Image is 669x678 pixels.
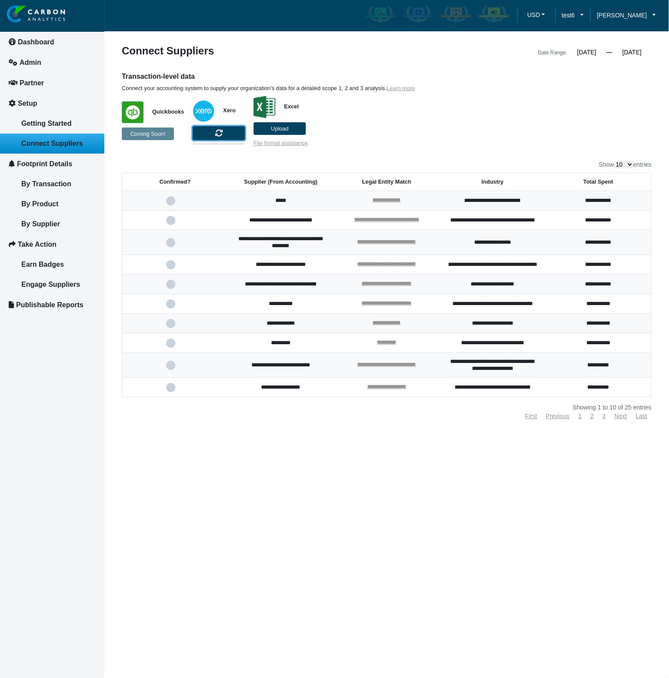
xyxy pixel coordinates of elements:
[562,10,575,20] span: test6
[599,161,652,168] label: Show entries
[636,413,647,420] a: Last
[254,140,308,146] a: File format assistance
[20,59,41,66] span: Admin
[18,100,37,107] span: Setup
[525,413,537,420] a: First
[144,108,184,115] span: Quickbooks
[115,46,387,58] div: Connect Suppliers
[21,261,64,268] span: Earn Badges
[597,10,647,20] span: [PERSON_NAME]
[228,173,334,191] th: Supplier (From Accounting): activate to sort column ascending
[400,3,436,28] div: Carbon Efficient
[16,301,84,309] span: Publishable Reports
[334,173,439,191] th: Legal Entity Match: activate to sort column ascending
[614,161,633,168] select: Showentries
[7,5,65,23] img: insight-logo-2.png
[17,160,72,168] span: Footprint Details
[122,85,516,92] p: Connect your accounting system to supply your organization’s data for a detailed scope 1, 2 and 3...
[606,49,612,56] span: —
[21,120,72,127] span: Getting Started
[478,5,510,27] img: carbon-advocate-enabled.png
[122,173,228,191] th: Confirmed?: activate to sort column ascending
[193,100,214,122] img: w+ypx6NYbfBygAAAABJRU5ErkJggg==
[578,413,582,420] a: 1
[21,180,71,188] span: By Transaction
[362,3,398,28] div: Carbon Aware
[615,413,627,420] a: Next
[271,125,289,132] span: Upload
[122,101,144,123] img: WZJNYSWUN5fh9hL01R0Rp8YZzPYKS0leX8T4ABAHXgMHCTL9OxAAAAAElFTkSuQmCC
[254,96,275,118] img: 9mSQ+YDTTxMAAAAJXRFWHRkYXRlOmNyZWF0ZQAyMDE3LTA4LTEwVDA1OjA3OjUzKzAwOjAwF1wL2gAAACV0RVh0ZGF0ZTptb2...
[517,8,555,23] a: USDUSD
[546,413,569,420] a: Previous
[21,140,83,147] span: Connect Suppliers
[538,47,567,58] div: Date Range:
[21,200,58,208] span: By Product
[402,5,435,27] img: carbon-efficient-enabled.png
[122,72,516,81] h6: Transaction-level data
[214,107,235,114] span: Xero
[438,3,474,28] div: Carbon Offsetter
[122,404,652,410] div: Showing 1 to 10 of 25 entries
[602,413,606,420] a: 3
[476,3,512,28] div: Carbon Advocate
[122,128,174,140] button: Coming Soon!
[590,413,594,420] a: 2
[440,173,545,191] th: Industry: activate to sort column ascending
[20,79,44,87] span: Partner
[387,85,415,91] a: Learn more
[555,10,590,20] a: test6
[545,173,651,191] th: Total Spent: activate to sort column ascending
[21,220,60,228] span: By Supplier
[440,5,472,27] img: carbon-offsetter-enabled.png
[18,38,54,46] span: Dashboard
[18,241,57,248] span: Take Action
[524,8,549,21] button: USD
[590,10,662,20] a: [PERSON_NAME]
[130,131,165,137] span: Coming Soon!
[21,281,80,288] span: Engage Suppliers
[275,103,298,110] span: Excel
[364,5,397,27] img: carbon-aware-enabled.png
